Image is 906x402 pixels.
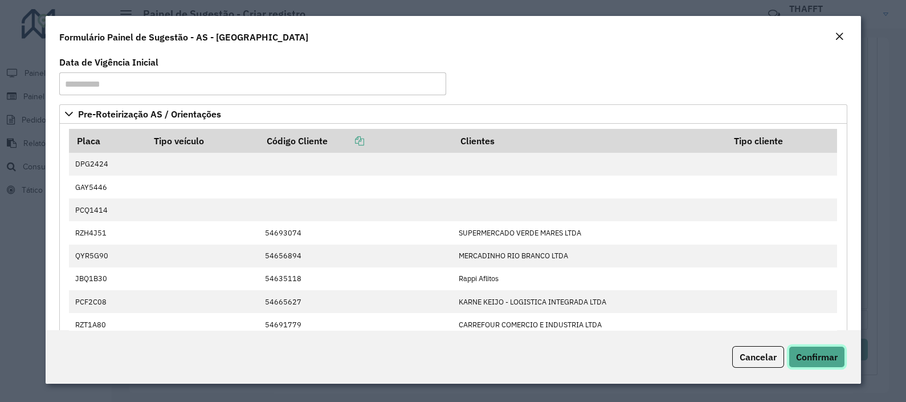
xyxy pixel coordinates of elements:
button: Cancelar [732,346,784,368]
button: Close [831,30,847,44]
td: PCQ1414 [69,198,146,221]
th: Clientes [452,129,726,153]
td: JBQ1B30 [69,267,146,290]
a: Copiar [328,135,364,147]
td: DPG2424 [69,153,146,176]
th: Código Cliente [259,129,452,153]
td: CARREFOUR COMERCIO E INDUSTRIA LTDA [452,313,726,336]
td: 54665627 [259,290,452,313]
td: GAY5446 [69,176,146,198]
td: 54691779 [259,313,452,336]
td: 54635118 [259,267,452,290]
span: Cancelar [740,351,777,363]
td: 54693074 [259,221,452,244]
td: RZH4J51 [69,221,146,244]
span: Pre-Roteirização AS / Orientações [78,109,221,119]
td: QYR5G90 [69,245,146,267]
th: Tipo cliente [727,129,837,153]
em: Fechar [835,32,844,41]
td: Rappi Aflitos [452,267,726,290]
td: RZT1A80 [69,313,146,336]
h4: Formulário Painel de Sugestão - AS - [GEOGRAPHIC_DATA] [59,30,308,44]
td: 54656894 [259,245,452,267]
label: Data de Vigência Inicial [59,55,158,69]
th: Tipo veículo [146,129,259,153]
td: SUPERMERCADO VERDE MARES LTDA [452,221,726,244]
th: Placa [69,129,146,153]
button: Confirmar [789,346,845,368]
a: Pre-Roteirização AS / Orientações [59,104,847,124]
td: PCF2C08 [69,290,146,313]
td: MERCADINHO RIO BRANCO LTDA [452,245,726,267]
td: KARNE KEIJO - LOGISTICA INTEGRADA LTDA [452,290,726,313]
span: Confirmar [796,351,838,363]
